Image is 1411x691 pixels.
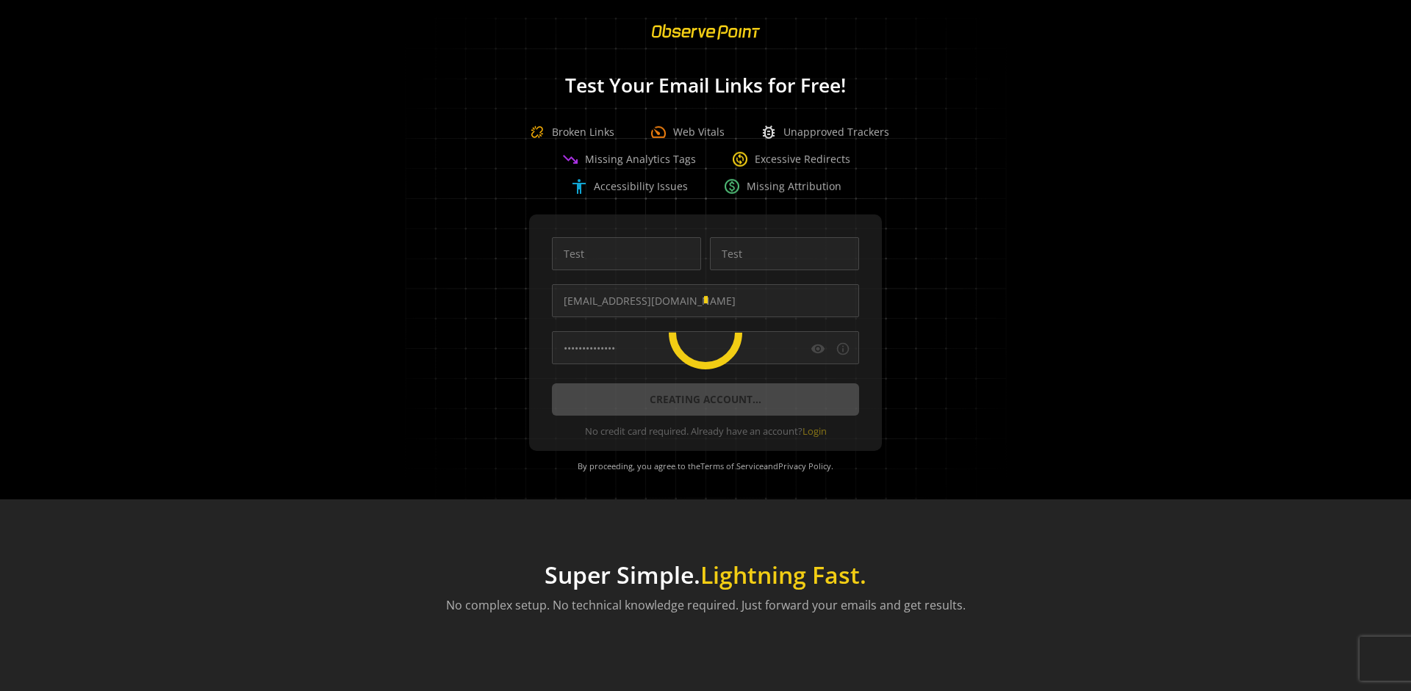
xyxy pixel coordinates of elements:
div: Web Vitals [650,123,725,141]
a: Privacy Policy [778,460,831,471]
div: By proceeding, you agree to the and . [547,451,864,482]
span: bug_report [760,123,778,141]
span: accessibility [570,178,588,195]
span: Lightning Fast. [700,559,866,590]
h1: Super Simple. [446,561,966,589]
span: paid [723,178,741,195]
a: ObservePoint Homepage [642,34,769,48]
img: Broken Link [523,117,552,147]
div: Missing Attribution [723,178,841,195]
a: Terms of Service [700,460,764,471]
div: Accessibility Issues [570,178,688,195]
p: No complex setup. No technical knowledge required. Just forward your emails and get results. [446,596,966,614]
div: Unapproved Trackers [760,123,889,141]
h1: Test Your Email Links for Free! [382,75,1029,96]
div: Excessive Redirects [731,151,850,168]
span: change_circle [731,151,749,168]
div: Broken Links [523,117,614,147]
span: speed [650,123,667,141]
div: Missing Analytics Tags [561,151,696,168]
span: trending_down [561,151,579,168]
